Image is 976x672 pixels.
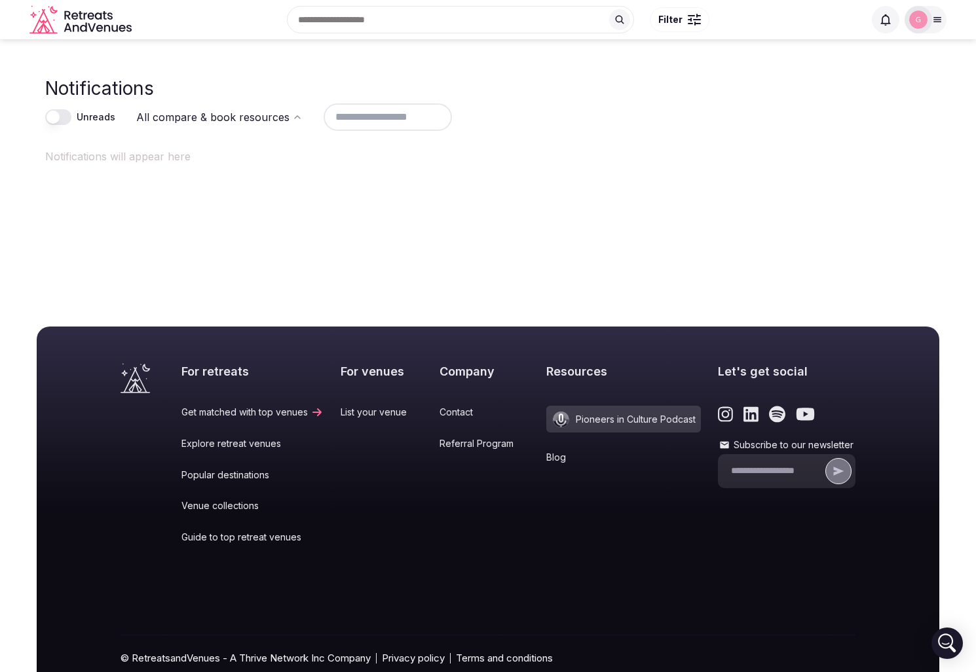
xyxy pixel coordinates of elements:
a: Get matched with top venues [181,406,324,419]
span: Filter [658,13,683,26]
h2: Company [440,363,529,380]
a: Link to the retreats and venues Instagram page [718,406,733,423]
a: Contact [440,406,529,419]
a: Explore retreat venues [181,437,324,450]
img: Glen Hayes [909,10,928,29]
h2: For venues [341,363,422,380]
svg: Retreats and Venues company logo [29,5,134,35]
a: Venue collections [181,499,324,512]
a: Blog [546,451,701,464]
a: Terms and conditions [456,651,553,665]
button: Filter [650,7,709,32]
a: Guide to top retreat venues [181,531,324,544]
div: Open Intercom Messenger [931,628,963,659]
a: Visit the homepage [121,363,150,393]
h1: Notifications [45,76,154,101]
a: Link to the retreats and venues LinkedIn page [743,406,759,423]
label: Subscribe to our newsletter [718,438,855,451]
h2: For retreats [181,363,324,380]
a: Popular destinations [181,469,324,482]
a: Link to the retreats and venues Youtube page [796,406,815,423]
a: Link to the retreats and venues Spotify page [769,406,785,423]
a: Referral Program [440,437,529,450]
a: Pioneers in Culture Podcast [546,406,701,433]
a: List your venue [341,406,422,419]
a: Visit the homepage [29,5,134,35]
div: Notifications will appear here [45,149,931,164]
a: Privacy policy [382,651,445,665]
label: Unreads [77,111,115,124]
h2: Let's get social [718,363,855,380]
h2: Resources [546,363,701,380]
